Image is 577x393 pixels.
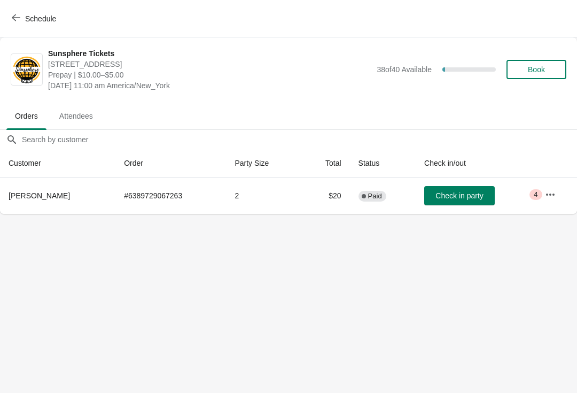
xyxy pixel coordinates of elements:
span: Prepay | $10.00–$5.00 [48,70,371,80]
span: [PERSON_NAME] [9,191,70,200]
th: Order [115,149,226,178]
span: 4 [534,190,537,199]
button: Check in party [424,186,495,205]
span: Paid [368,192,382,201]
th: Check in/out [416,149,536,178]
th: Party Size [226,149,301,178]
span: [DATE] 11:00 am America/New_York [48,80,371,91]
span: Check in party [435,191,483,200]
span: Attendees [51,106,102,126]
img: Sunsphere Tickets [11,55,42,84]
th: Status [350,149,416,178]
span: Schedule [25,14,56,23]
button: Schedule [5,9,65,28]
span: [STREET_ADDRESS] [48,59,371,70]
input: Search by customer [21,130,577,149]
span: Orders [6,106,46,126]
td: $20 [301,178,349,214]
span: Sunsphere Tickets [48,48,371,59]
span: 38 of 40 Available [377,65,432,74]
td: # 6389729067263 [115,178,226,214]
button: Book [506,60,566,79]
span: Book [528,65,545,74]
th: Total [301,149,349,178]
td: 2 [226,178,301,214]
